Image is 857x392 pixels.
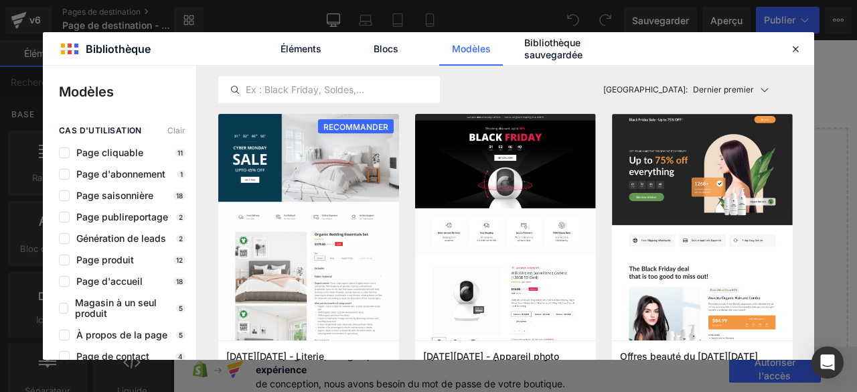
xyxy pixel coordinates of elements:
[693,84,754,94] font: Dernier premier
[176,277,183,285] font: 18
[226,350,324,363] span: Cyber ​​​​Monday - Literie
[620,350,758,363] span: Offres beauté du Black Friday
[179,235,183,243] font: 2
[524,37,582,60] font: Bibliothèque sauvegardée
[59,84,114,100] font: Modèles
[76,329,167,340] font: À propos de la page
[180,170,183,178] font: 1
[59,125,142,135] font: cas d'utilisation
[76,350,149,362] font: Page de contact
[176,192,183,200] font: 18
[179,304,183,312] font: 5
[76,168,165,180] font: Page d'abonnement
[226,350,324,362] font: [DATE][DATE] - Literie
[811,346,844,379] div: Ouvrir Intercom Messenger
[219,82,439,98] input: Ex : Black Friday, Soldes,...
[167,125,185,135] font: Clair
[423,350,559,363] span: Black Friday - Appareil photo
[281,43,321,54] font: Éléments
[452,43,491,54] font: Modèles
[76,147,143,158] font: Page cliquable
[76,190,153,201] font: Page saisonnière
[323,122,388,132] font: RECOMMANDER
[270,336,541,346] font: ou faites glisser et déposez les éléments depuis la barre latérale gauche
[76,233,166,244] font: Génération de leads
[603,84,688,94] font: [GEOGRAPHIC_DATA]:
[76,275,143,287] font: Page d'accueil
[326,137,485,150] font: Commencez à créer votre page
[75,297,157,319] font: Magasin à un seul produit
[176,256,183,264] font: 12
[345,299,465,326] a: Explorer le modèle
[179,213,183,221] font: 2
[423,350,559,362] font: [DATE][DATE] - Appareil photo
[374,43,398,54] font: Blocs
[76,211,168,222] font: Page publireportage
[177,149,183,157] font: 11
[598,76,793,103] button: [GEOGRAPHIC_DATA]:Dernier premier
[76,254,134,265] font: Page produit
[178,352,183,361] font: 4
[179,331,183,339] font: 5
[620,350,758,362] font: Offres beauté du [DATE][DATE]
[364,306,447,318] font: Explorer le modèle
